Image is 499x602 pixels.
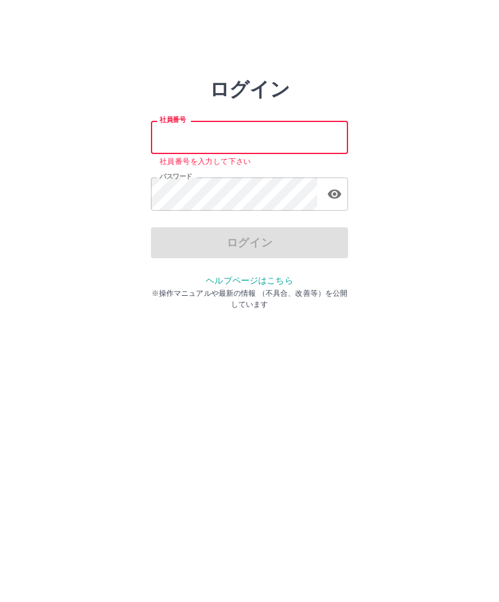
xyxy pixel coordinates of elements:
p: ※操作マニュアルや最新の情報 （不具合、改善等）を公開しています [151,288,348,310]
label: 社員番号 [160,115,185,124]
label: パスワード [160,172,192,181]
p: 社員番号を入力して下さい [160,156,339,168]
a: ヘルプページはこちら [206,275,293,285]
h2: ログイン [209,78,290,101]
